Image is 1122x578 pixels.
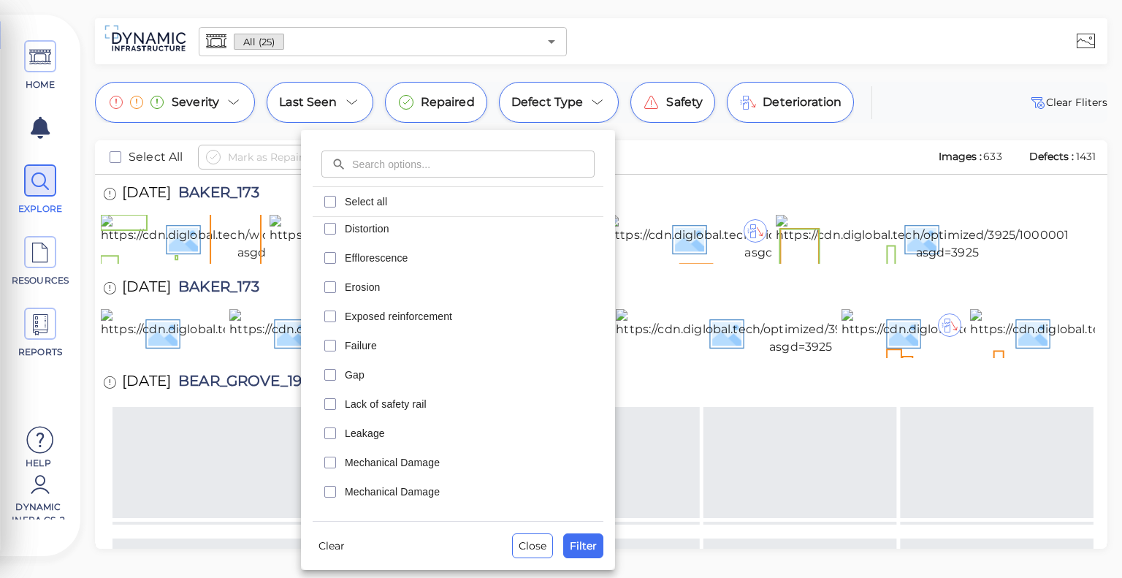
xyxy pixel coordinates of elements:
div: Failure [313,331,603,360]
span: Gap [345,368,595,382]
span: Lack of safety rail [345,397,595,411]
span: Clear [318,537,345,555]
button: Filter [563,533,603,558]
span: Exposed reinforcement [345,309,595,324]
span: Mechanical Damage [345,484,595,499]
div: Nest [313,506,603,536]
div: Gap [313,360,603,389]
div: Exposed reinforcement [313,302,603,331]
span: Failure [345,338,595,353]
button: Clear [313,534,351,558]
div: Distortion [313,214,603,243]
input: Search options... [352,151,595,178]
div: Mechanical Damage [313,477,603,506]
button: Close [512,533,553,558]
span: Distortion [345,221,595,236]
span: Close [519,537,546,555]
span: Select all [345,194,595,209]
div: Leakage [313,419,603,448]
span: Mechanical Damage [345,455,595,470]
iframe: Chat [1060,512,1111,567]
span: Efflorescence [345,251,595,265]
div: Efflorescence [313,243,603,273]
div: Erosion [313,273,603,302]
span: Filter [570,537,597,555]
div: Mechanical Damage [313,448,603,477]
div: Lack of safety rail [313,389,603,419]
span: Leakage [345,426,595,441]
span: Erosion [345,280,595,294]
div: Select all [313,187,603,216]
